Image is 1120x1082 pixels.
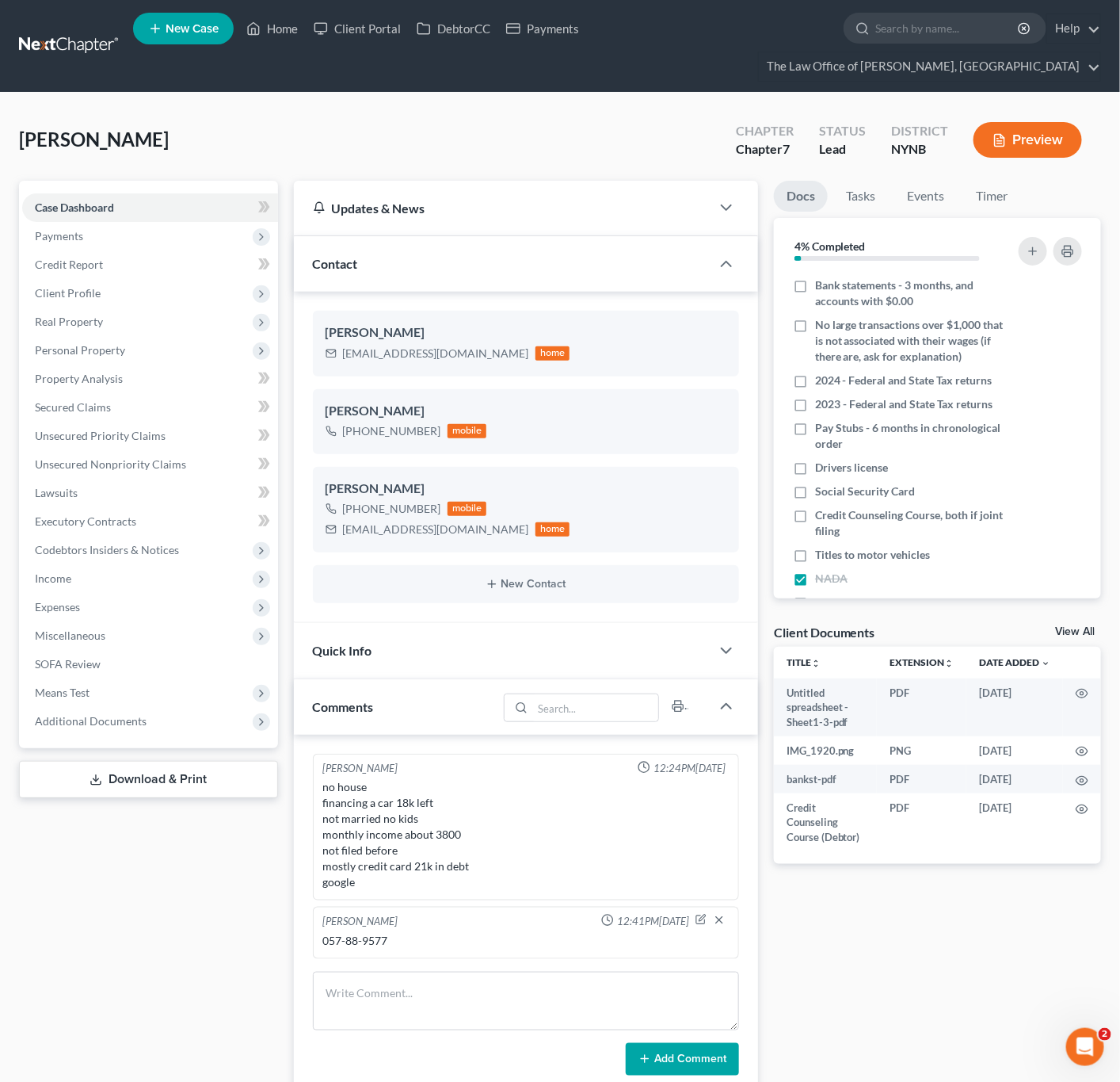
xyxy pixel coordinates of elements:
[35,201,114,214] span: Case Dashboard
[966,793,1063,851] td: [DATE]
[964,181,1021,212] a: Timer
[306,14,409,43] a: Client Portal
[815,420,1006,452] span: Pay Stubs - 6 months in chronological order
[626,1043,739,1076] button: Add Comment
[774,793,877,851] td: Credit Counseling Course (Debtor)
[877,679,966,736] td: PDF
[35,572,71,585] span: Income
[448,424,487,438] div: mobile
[35,714,147,728] span: Additional Documents
[22,479,278,507] a: Lawsuits
[22,393,278,422] a: Secured Claims
[35,400,111,414] span: Secured Claims
[1099,1028,1111,1041] span: 2
[35,486,78,499] span: Lawsuits
[323,779,729,890] div: no house financing a car 18k left not married no kids monthly income about 3800 not filed before ...
[35,372,123,385] span: Property Analysis
[313,643,372,658] span: Quick Info
[774,765,877,793] td: bankst-pdf
[35,315,103,328] span: Real Property
[787,656,821,668] a: Titleunfold_more
[326,578,726,591] button: New Contact
[22,193,278,222] a: Case Dashboard
[22,422,278,450] a: Unsecured Priority Claims
[774,736,877,765] td: IMG_1920.png
[35,543,179,556] span: Codebtors Insiders & Notices
[35,429,166,442] span: Unsecured Priority Claims
[343,423,441,439] div: [PHONE_NUMBER]
[815,547,930,563] span: Titles to motor vehicles
[890,656,954,668] a: Extensionunfold_more
[19,761,278,798] a: Download & Print
[448,502,487,516] div: mobile
[966,679,1063,736] td: [DATE]
[35,457,186,471] span: Unsecured Nonpriority Claims
[35,258,103,271] span: Credit Report
[532,694,658,721] input: Search...
[877,793,966,851] td: PDF
[875,13,1020,43] input: Search by name...
[326,402,726,421] div: [PERSON_NAME]
[35,514,136,528] span: Executory Contracts
[1066,1028,1104,1066] iframe: Intercom live chat
[19,128,169,151] span: [PERSON_NAME]
[535,346,570,361] div: home
[774,624,875,640] div: Client Documents
[815,507,1006,539] span: Credit Counseling Course, both if joint filing
[313,699,374,714] span: Comments
[409,14,498,43] a: DebtorCC
[35,229,83,243] span: Payments
[323,761,398,776] div: [PERSON_NAME]
[35,629,105,642] span: Miscellaneous
[326,323,726,342] div: [PERSON_NAME]
[617,914,689,929] span: 12:41PM[DATE]
[774,679,877,736] td: Untitled spreadsheet - Sheet1-3-pdf
[973,122,1082,158] button: Preview
[535,522,570,537] div: home
[891,140,948,159] div: NYNB
[1047,14,1100,43] a: Help
[815,373,992,388] span: 2024 - Federal and State Tax returns
[819,140,866,159] div: Lead
[343,346,529,361] div: [EMAIL_ADDRESS][DOMAIN_NAME]
[815,460,888,476] span: Drivers license
[811,659,821,668] i: unfold_more
[35,286,101,300] span: Client Profile
[35,657,101,671] span: SOFA Review
[323,914,398,930] div: [PERSON_NAME]
[35,600,80,614] span: Expenses
[35,343,125,357] span: Personal Property
[323,933,729,949] div: 057-88-9577
[944,659,954,668] i: unfold_more
[966,765,1063,793] td: [DATE]
[22,650,278,679] a: SOFA Review
[759,52,1100,81] a: The Law Office of [PERSON_NAME], [GEOGRAPHIC_DATA]
[736,122,794,140] div: Chapter
[22,450,278,479] a: Unsecured Nonpriority Claims
[815,277,1006,309] span: Bank statements - 3 months, and accounts with $0.00
[783,141,790,156] span: 7
[815,571,848,587] span: NADA
[736,140,794,159] div: Chapter
[343,522,529,537] div: [EMAIL_ADDRESS][DOMAIN_NAME]
[774,181,828,212] a: Docs
[166,23,219,35] span: New Case
[22,250,278,279] a: Credit Report
[966,736,1063,765] td: [DATE]
[895,181,958,212] a: Events
[877,765,966,793] td: PDF
[815,396,992,412] span: 2023 - Federal and State Tax returns
[313,200,691,216] div: Updates & News
[343,501,441,517] div: [PHONE_NUMBER]
[1041,659,1050,668] i: expand_more
[815,595,847,610] span: Zillow
[1055,626,1095,637] a: View All
[238,14,306,43] a: Home
[815,484,915,499] span: Social Security Card
[877,736,966,765] td: PNG
[815,317,1006,365] span: No large transactions over $1,000 that is not associated with their wages (if there are, ask for ...
[498,14,587,43] a: Payments
[326,480,726,499] div: [PERSON_NAME]
[653,761,726,776] span: 12:24PM[DATE]
[35,686,90,699] span: Means Test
